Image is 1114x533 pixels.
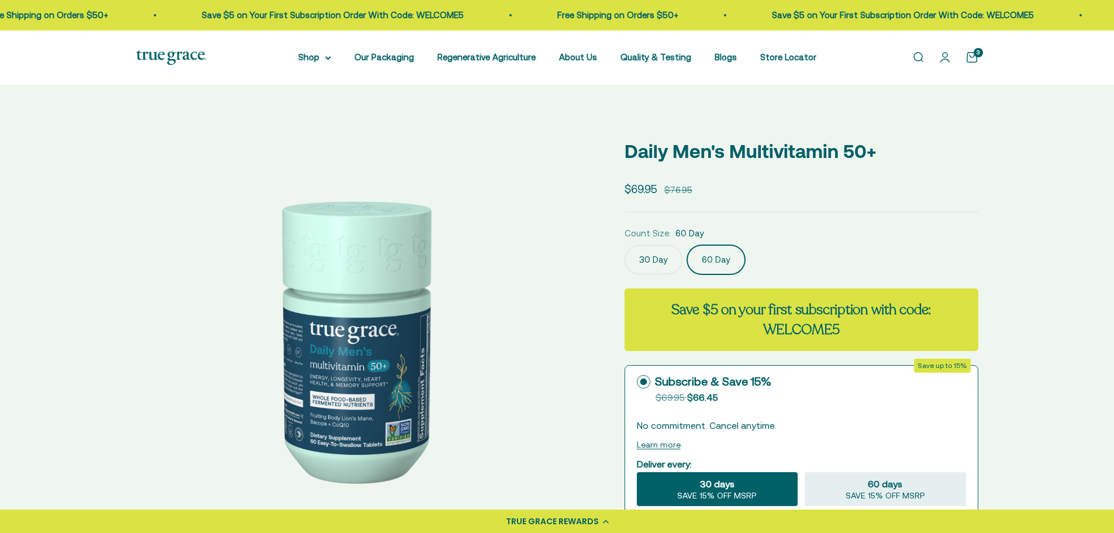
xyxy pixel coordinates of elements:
[974,48,983,57] cart-count: 3
[769,8,1031,22] p: Save $5 on Your First Subscription Order With Code: WELCOME5
[620,52,691,62] a: Quality & Testing
[298,50,331,64] summary: Shop
[437,52,536,62] a: Regenerative Agriculture
[664,183,692,197] compare-at-price: $76.95
[506,515,599,528] div: TRUE GRACE REWARDS
[559,52,597,62] a: About Us
[625,180,657,198] sale-price: $69.95
[760,52,816,62] a: Store Locator
[675,226,704,240] span: 60 Day
[625,136,978,166] p: Daily Men's Multivitamin 50+
[671,300,931,339] strong: Save $5 on your first subscription with code: WELCOME5
[554,10,675,20] a: Free Shipping on Orders $50+
[354,52,414,62] a: Our Packaging
[625,226,671,240] legend: Count Size:
[199,8,461,22] p: Save $5 on Your First Subscription Order With Code: WELCOME5
[715,52,737,62] a: Blogs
